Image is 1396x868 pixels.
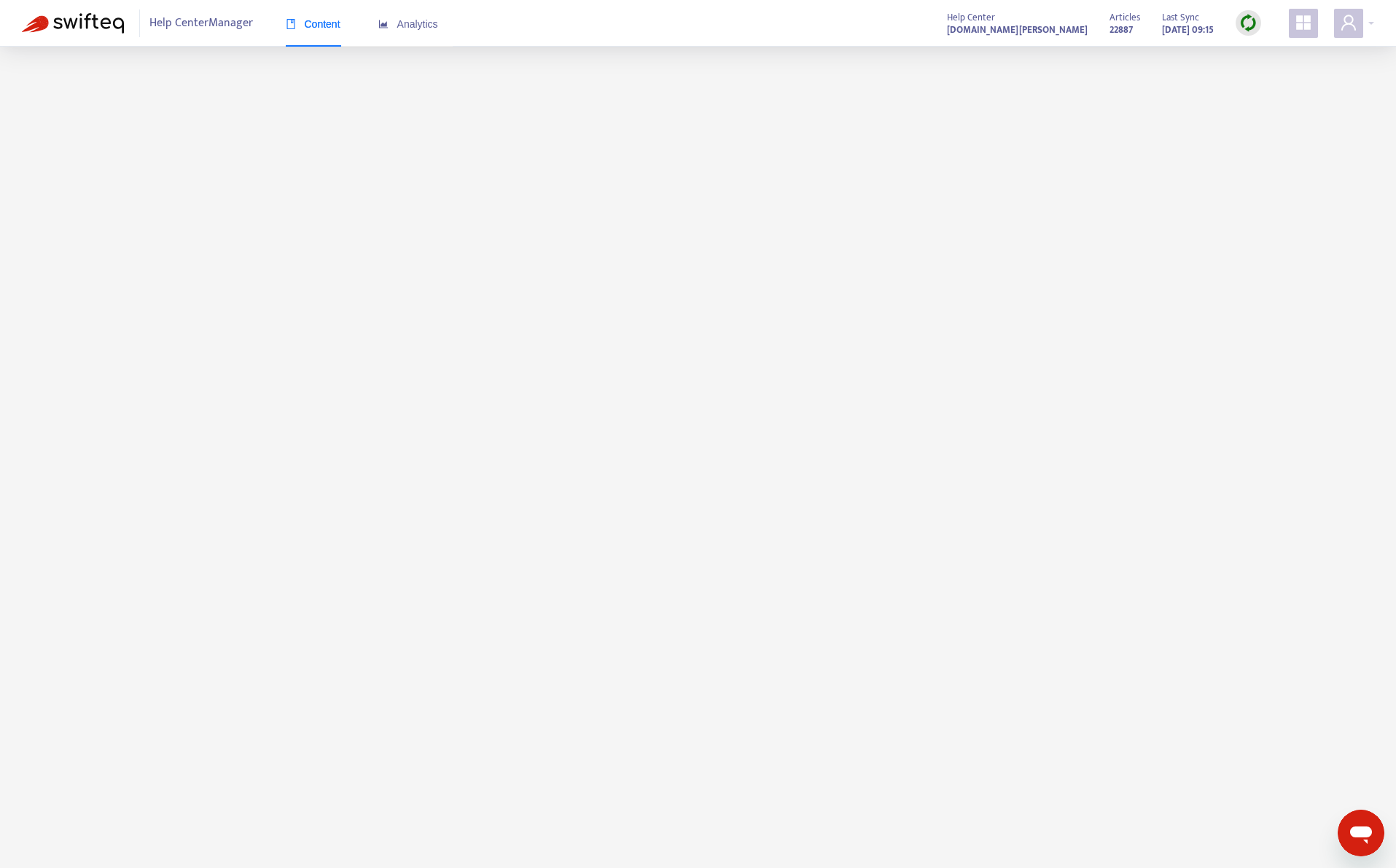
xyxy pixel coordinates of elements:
span: user [1340,14,1357,31]
strong: [DOMAIN_NAME][PERSON_NAME] [947,22,1088,38]
span: appstore [1295,14,1312,31]
strong: [DATE] 09:15 [1162,22,1214,38]
strong: 22887 [1110,22,1133,38]
span: Help Center [947,9,995,26]
span: Last Sync [1162,9,1199,26]
iframe: メッセージングウィンドウを開くボタン [1338,810,1384,856]
a: [DOMAIN_NAME][PERSON_NAME] [947,21,1088,38]
span: book [286,19,296,29]
span: area-chart [378,19,389,29]
span: Help Center Manager [149,9,253,37]
span: Articles [1110,9,1140,26]
span: Content [286,18,340,30]
img: sync.dc5367851b00ba804db3.png [1239,14,1257,32]
img: Swifteq [22,13,124,34]
span: Analytics [378,18,438,30]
